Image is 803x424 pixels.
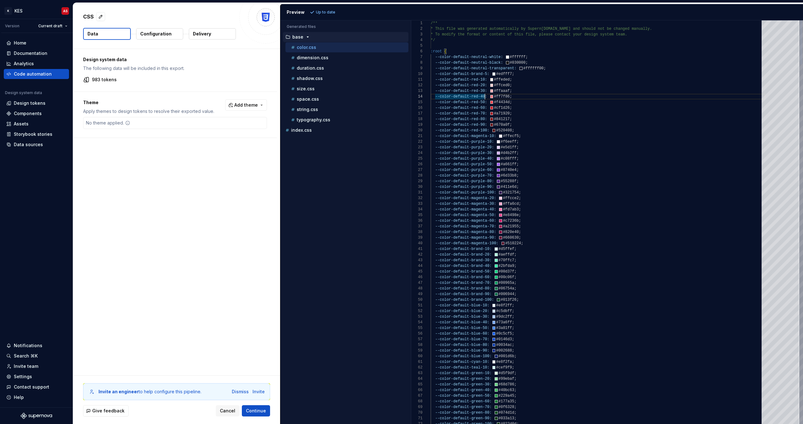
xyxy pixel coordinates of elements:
span: ; [510,94,512,99]
div: 41 [411,246,423,252]
span: #510224 [505,241,521,246]
span: --color-default-magenta-90: [435,236,496,240]
span: #00d37f [498,269,514,274]
button: string.css [285,106,408,113]
button: shadow.css [285,75,408,82]
span: #00965a [498,281,514,285]
button: Help [4,392,69,402]
span: --color-default-brand-80: [435,286,492,291]
span: #ff7f86 [494,94,509,99]
span: #321754 [503,190,518,195]
button: size.css [285,85,408,92]
p: CSS [83,13,94,20]
span: --color-default-red-100: [435,128,489,133]
span: --color-default-neutral-white: [435,55,503,59]
p: Delivery [193,31,211,37]
span: ; [512,128,514,133]
span: #0c5cf5 [496,331,512,336]
p: shadow.css [297,76,323,81]
span: Give feedback [92,408,125,414]
span: --color-default-brand-100: [435,298,494,302]
p: dimension.css [297,55,328,60]
span: #ffa6cd [503,202,518,206]
div: Contact support [14,384,49,390]
span: ; [516,151,518,155]
span: --color-default-brand-70: [435,281,492,285]
div: 25 [411,156,423,162]
span: --color-default-purple-50: [435,162,494,167]
div: 1 [411,20,423,26]
span: #00c06f [498,275,514,279]
div: Notifications [14,342,42,349]
div: 26 [411,162,423,167]
span: #ffaaaf [494,89,509,93]
div: 43 [411,257,423,263]
div: Search ⌘K [14,353,38,359]
span: --color-default-blue-20: [435,309,489,313]
a: Analytics [4,59,69,69]
button: Search ⌘K [4,351,69,361]
div: 47 [411,280,423,286]
span: { [444,49,446,54]
div: 30 [411,184,423,190]
span: #f6eeff [501,140,516,144]
div: 23 [411,145,423,150]
span: ; [510,117,512,121]
span: --color-default-brand-30: [435,258,492,262]
button: base [283,34,408,40]
div: 51 [411,303,423,308]
span: #030000 [510,61,525,65]
span: --color-default-magenta-80: [435,230,496,234]
span: --color-default-neutral-black: [435,61,503,65]
span: ; [514,286,516,291]
div: 35 [411,212,423,218]
span: #3a81ff [496,326,512,330]
button: index.css [283,127,408,134]
div: Components [14,110,42,117]
div: 16 [411,105,423,111]
a: Documentation [4,48,69,58]
span: ; [516,179,518,183]
div: 17 [411,111,423,116]
span: ; [510,123,512,127]
div: Version [5,24,19,29]
div: 11 [411,77,423,82]
span: ; [512,303,514,308]
div: 31 [411,190,423,195]
a: Settings [4,372,69,382]
p: Apply themes to design tokens to resolve their exported value. [83,108,214,114]
span: #c7236b [503,219,518,223]
div: 5 [411,43,423,49]
span: #8740e4 [501,168,516,172]
span: ; [518,207,521,212]
div: 3 [411,32,423,37]
span: --color-default-purple-30: [435,151,494,155]
span: --color-default-red-90: [435,123,487,127]
div: 36 [411,218,423,224]
span: #9dc2ff [496,315,512,319]
span: --color-default-brand-90: [435,292,492,296]
svg: Supernova Logo [21,413,52,419]
div: 49 [411,291,423,297]
p: Generated files [287,24,405,29]
span: --color-default-red-80: [435,117,487,121]
p: Up to date [316,10,335,15]
span: [DOMAIN_NAME] and should not be changed manually. [541,27,652,31]
span: #cf1d26 [494,106,509,110]
span: #ffeded [494,77,509,82]
span: ; [518,213,521,217]
span: ; [521,241,523,246]
div: 14 [411,94,423,99]
span: --color-default-magenta-70: [435,224,496,229]
a: Code automation [4,69,69,79]
span: #f4434d [494,100,509,104]
button: Dismiss [232,389,249,395]
span: * To modify the format or content of this file, p [431,32,541,37]
span: #e5d1ff [501,145,516,150]
span: ; [514,275,516,279]
p: color.css [297,45,316,50]
span: #6d33b8 [501,173,516,178]
p: Design system data [83,56,267,63]
a: Design tokens [4,98,69,108]
span: ; [518,196,521,200]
